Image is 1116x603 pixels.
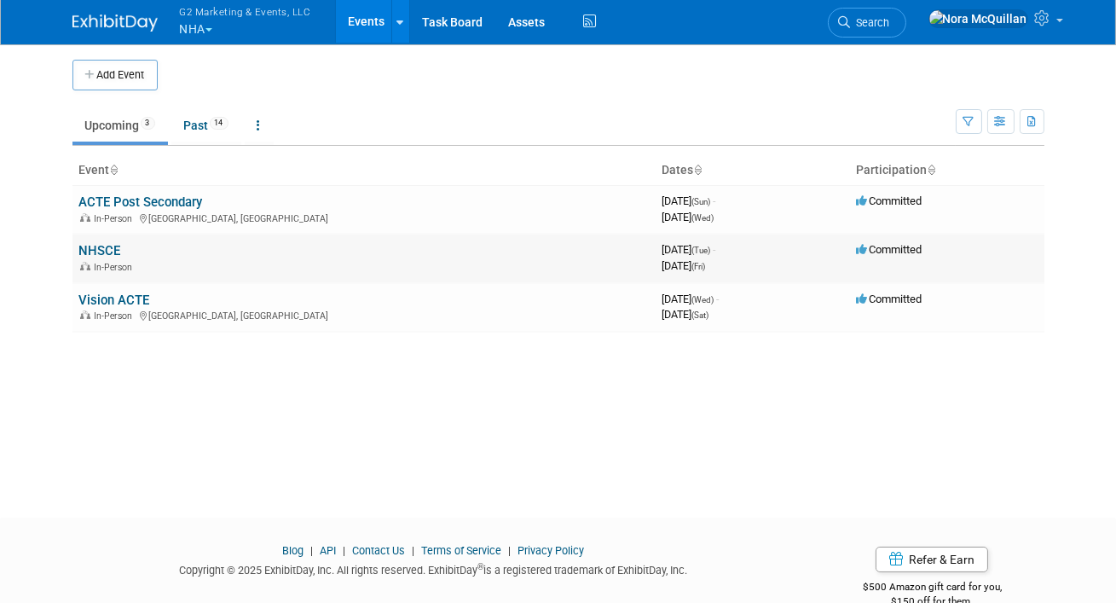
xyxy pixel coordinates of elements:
[692,213,714,223] span: (Wed)
[504,544,515,557] span: |
[692,246,711,255] span: (Tue)
[857,194,922,207] span: Committed
[282,544,304,557] a: Blog
[851,16,890,29] span: Search
[662,243,716,256] span: [DATE]
[79,194,203,210] a: ACTE Post Secondary
[79,308,649,322] div: [GEOGRAPHIC_DATA], [GEOGRAPHIC_DATA]
[79,211,649,224] div: [GEOGRAPHIC_DATA], [GEOGRAPHIC_DATA]
[72,60,158,90] button: Add Event
[210,117,228,130] span: 14
[662,259,706,272] span: [DATE]
[80,310,90,319] img: In-Person Event
[876,547,988,572] a: Refer & Earn
[857,243,922,256] span: Committed
[692,197,711,206] span: (Sun)
[692,295,714,304] span: (Wed)
[95,262,138,273] span: In-Person
[171,109,241,142] a: Past14
[79,293,150,308] a: Vision ACTE
[72,14,158,32] img: ExhibitDay
[110,163,119,177] a: Sort by Event Name
[95,213,138,224] span: In-Person
[656,156,850,185] th: Dates
[928,163,936,177] a: Sort by Participation Type
[828,8,906,38] a: Search
[714,243,716,256] span: -
[662,293,720,305] span: [DATE]
[692,262,706,271] span: (Fri)
[694,163,703,177] a: Sort by Start Date
[408,544,419,557] span: |
[80,213,90,222] img: In-Person Event
[692,310,709,320] span: (Sat)
[79,243,121,258] a: NHSCE
[662,194,716,207] span: [DATE]
[662,308,709,321] span: [DATE]
[338,544,350,557] span: |
[421,544,501,557] a: Terms of Service
[72,109,168,142] a: Upcoming3
[80,262,90,270] img: In-Person Event
[518,544,584,557] a: Privacy Policy
[850,156,1044,185] th: Participation
[352,544,405,557] a: Contact Us
[857,293,922,305] span: Committed
[141,117,155,130] span: 3
[928,9,1028,28] img: Nora McQuillan
[95,310,138,322] span: In-Person
[717,293,720,305] span: -
[662,211,714,223] span: [DATE]
[72,559,795,578] div: Copyright © 2025 ExhibitDay, Inc. All rights reserved. ExhibitDay is a registered trademark of Ex...
[714,194,716,207] span: -
[72,156,656,185] th: Event
[180,3,311,20] span: G2 Marketing & Events, LLC
[477,562,483,571] sup: ®
[306,544,317,557] span: |
[320,544,336,557] a: API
